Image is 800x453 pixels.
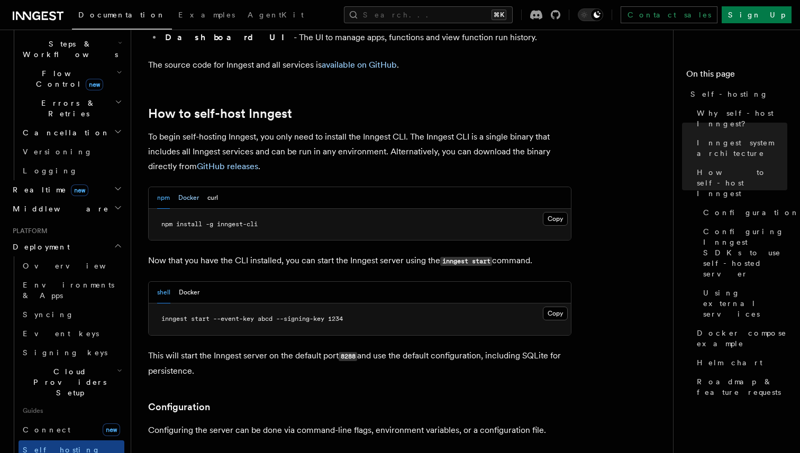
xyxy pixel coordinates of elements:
span: Inngest system architecture [697,137,787,159]
span: Cloud Providers Setup [19,366,117,398]
p: Configuring the server can be done via command-line flags, environment variables, or a configurat... [148,423,571,438]
a: GitHub releases [197,161,258,171]
li: - The UI to manage apps, functions and view function run history. [162,30,571,45]
a: available on GitHub [322,60,397,70]
button: shell [157,282,170,303]
button: Copy [543,307,568,320]
a: Roadmap & feature requests [693,372,787,402]
span: new [103,423,120,436]
code: inngest start [440,257,492,266]
span: Examples [178,11,235,19]
span: Realtime [8,184,88,195]
span: Roadmap & feature requests [697,376,787,397]
span: How to self-host Inngest [697,167,787,199]
button: Cloud Providers Setup [19,362,124,402]
button: Flow Controlnew [19,64,124,94]
code: 8288 [339,352,357,361]
a: Event keys [19,324,124,343]
a: Configuration [699,203,787,222]
span: Environments & Apps [23,281,114,300]
span: new [86,79,103,90]
a: Overview [19,256,124,275]
strong: Dashboard UI [165,32,294,42]
span: Using external services [703,288,787,319]
span: Versioning [23,147,93,156]
button: Copy [543,212,568,226]
p: To begin self-hosting Inngest, you only need to install the Inngest CLI. The Inngest CLI is a sin... [148,130,571,174]
button: Realtimenew [8,180,124,199]
span: Helm chart [697,357,762,368]
span: Event keys [23,329,99,338]
button: Docker [178,187,199,209]
button: Deployment [8,237,124,256]
span: Connect [23,426,70,434]
span: Overview [23,262,132,270]
a: How to self-host Inngest [693,163,787,203]
span: new [71,184,88,196]
a: Helm chart [693,353,787,372]
span: Logging [23,167,78,175]
a: Self-hosting [686,85,787,104]
span: AgentKit [248,11,304,19]
p: Now that you have the CLI installed, you can start the Inngest server using the command. [148,253,571,269]
a: Connectnew [19,419,124,440]
button: Search...⌘K [344,6,513,23]
p: This will start the Inngest server on the default port and use the default configuration, includi... [148,348,571,378]
span: Syncing [23,310,74,319]
span: Configuration [703,207,799,218]
button: Errors & Retries [19,94,124,123]
a: Examples [172,3,241,29]
a: Documentation [72,3,172,30]
a: Why self-host Inngest? [693,104,787,133]
span: Documentation [78,11,166,19]
button: Docker [179,282,199,303]
span: Errors & Retries [19,98,115,119]
a: Docker compose example [693,323,787,353]
h4: On this page [686,68,787,85]
span: Middleware [8,204,109,214]
a: Sign Up [722,6,792,23]
button: Steps & Workflows [19,34,124,64]
span: Why self-host Inngest? [697,108,787,129]
a: Versioning [19,142,124,161]
p: The source code for Inngest and all services is . [148,58,571,72]
a: Inngest system architecture [693,133,787,163]
span: Cancellation [19,127,110,138]
span: Configuring Inngest SDKs to use self-hosted server [703,226,787,279]
span: Self-hosting [690,89,768,99]
span: npm install -g inngest-cli [161,220,258,228]
span: Flow Control [19,68,116,89]
a: Environments & Apps [19,275,124,305]
span: Signing keys [23,348,107,357]
span: Guides [19,402,124,419]
a: Contact sales [621,6,717,23]
a: How to self-host Inngest [148,106,292,121]
span: Deployment [8,242,70,252]
a: Configuration [148,400,210,414]
button: Middleware [8,199,124,218]
span: Steps & Workflows [19,39,118,60]
span: inngest start --event-key abcd --signing-key 1234 [161,315,343,322]
span: Platform [8,227,48,235]
a: Logging [19,161,124,180]
a: Using external services [699,283,787,323]
a: Configuring Inngest SDKs to use self-hosted server [699,222,787,283]
button: Cancellation [19,123,124,142]
a: Syncing [19,305,124,324]
a: Signing keys [19,343,124,362]
kbd: ⌘K [492,10,506,20]
span: Docker compose example [697,328,787,349]
button: curl [207,187,218,209]
button: Toggle dark mode [578,8,603,21]
button: npm [157,187,170,209]
a: AgentKit [241,3,310,29]
div: Inngest Functions [8,15,124,180]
